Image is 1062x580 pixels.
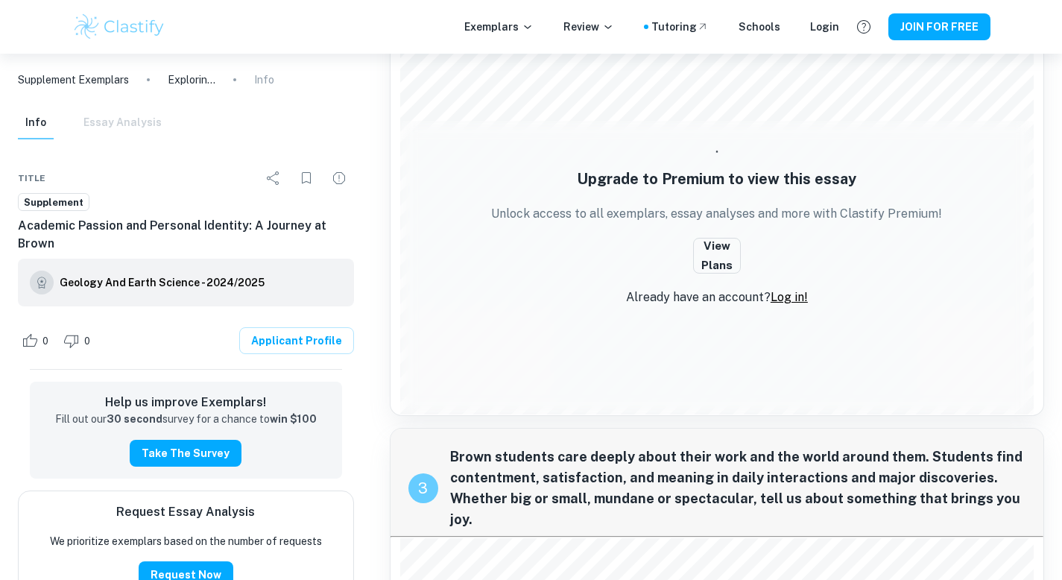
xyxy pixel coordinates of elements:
a: Applicant Profile [239,327,354,354]
span: Title [18,171,45,185]
p: Review [563,19,614,35]
p: Unlock access to all exemplars, essay analyses and more with Clastify Premium! [491,205,942,223]
h6: Help us improve Exemplars! [42,394,330,412]
button: Take the Survey [130,440,241,467]
h6: Academic Passion and Personal Identity: A Journey at Brown [18,217,354,253]
a: Geology And Earth Science - 2024/2025 [60,271,265,294]
span: 0 [76,334,98,349]
a: Login [810,19,839,35]
h6: Request Essay Analysis [116,503,255,521]
span: Brown students care deeply about their work and the world around them. Students find contentment,... [450,447,1025,530]
p: Fill out our survey for a chance to [55,412,317,428]
h5: Upgrade to Premium to view this essay [577,168,856,190]
p: Exploring Geological Sciences and Climate Change Solutions at [GEOGRAPHIC_DATA] [168,72,215,88]
span: Supplement [19,195,89,210]
img: Clastify logo [72,12,167,42]
div: Like [18,329,57,353]
a: Supplement Exemplars [18,72,129,88]
p: Info [254,72,274,88]
a: Supplement [18,193,89,212]
div: Bookmark [291,163,321,193]
strong: 30 second [107,413,162,425]
a: Schools [739,19,780,35]
div: Dislike [60,329,98,353]
div: recipe [408,473,438,503]
a: Log in! [771,290,808,304]
div: Report issue [324,163,354,193]
p: Already have an account? [626,289,808,306]
button: JOIN FOR FREE [888,13,990,40]
button: Info [18,107,54,139]
button: View Plans [693,238,741,274]
strong: win $100 [270,413,317,425]
div: Share [259,163,288,193]
a: Tutoring [651,19,709,35]
h6: Geology And Earth Science - 2024/2025 [60,274,265,291]
span: 0 [34,334,57,349]
p: Exemplars [464,19,534,35]
button: Help and Feedback [851,14,876,40]
p: We prioritize exemplars based on the number of requests [50,533,322,549]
